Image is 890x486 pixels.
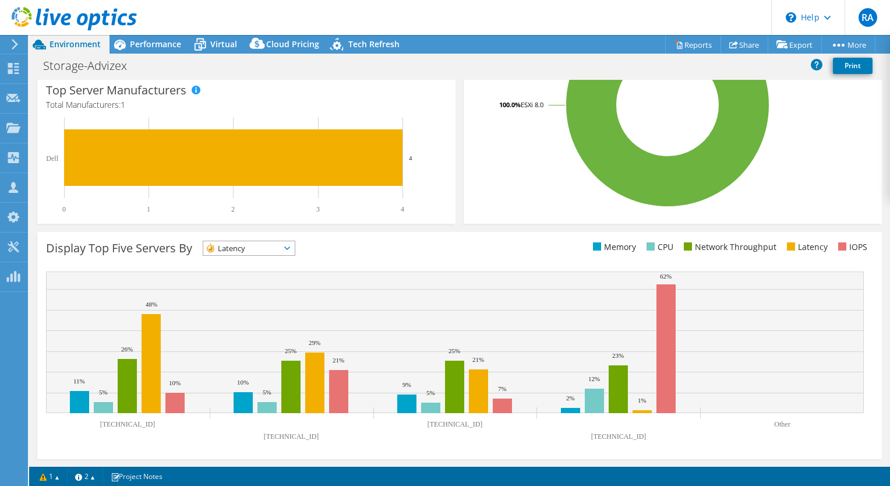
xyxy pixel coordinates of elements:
[821,36,875,54] a: More
[721,36,768,54] a: Share
[428,420,483,428] text: [TECHNICAL_ID]
[472,356,484,363] text: 21%
[644,241,673,253] li: CPU
[660,273,672,280] text: 62%
[130,38,181,50] span: Performance
[566,395,575,402] text: 2%
[237,379,249,386] text: 10%
[768,36,822,54] a: Export
[348,38,400,50] span: Tech Refresh
[588,375,600,382] text: 12%
[448,347,460,354] text: 25%
[401,205,404,213] text: 4
[210,38,237,50] span: Virtual
[316,205,320,213] text: 3
[835,241,867,253] li: IOPS
[499,100,521,109] tspan: 100.0%
[99,389,108,396] text: 5%
[591,432,647,441] text: [TECHNICAL_ID]
[409,154,412,161] text: 4
[784,241,828,253] li: Latency
[50,38,101,50] span: Environment
[612,352,624,359] text: 23%
[309,339,320,346] text: 29%
[333,357,344,364] text: 21%
[100,420,156,428] text: [TECHNICAL_ID]
[786,12,796,23] svg: \n
[774,420,790,428] text: Other
[266,38,319,50] span: Cloud Pricing
[121,99,125,110] span: 1
[46,98,447,111] h4: Total Manufacturers:
[103,469,171,484] a: Project Notes
[231,205,235,213] text: 2
[62,205,66,213] text: 0
[73,378,85,385] text: 11%
[121,346,133,353] text: 26%
[833,58,873,74] a: Print
[263,389,271,396] text: 5%
[264,432,319,441] text: [TECHNICAL_ID]
[203,241,280,255] span: Latency
[46,84,186,97] h3: Top Server Manufacturers
[147,205,150,213] text: 1
[681,241,776,253] li: Network Throughput
[590,241,636,253] li: Memory
[146,301,157,308] text: 48%
[402,381,411,388] text: 9%
[638,397,647,404] text: 1%
[67,469,103,484] a: 2
[426,389,435,396] text: 5%
[31,469,68,484] a: 1
[285,347,296,354] text: 25%
[859,8,877,27] span: RA
[665,36,721,54] a: Reports
[38,59,145,72] h1: Storage-Advizex
[521,100,543,109] tspan: ESXi 8.0
[169,379,181,386] text: 10%
[46,154,58,163] text: Dell
[498,385,507,392] text: 7%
